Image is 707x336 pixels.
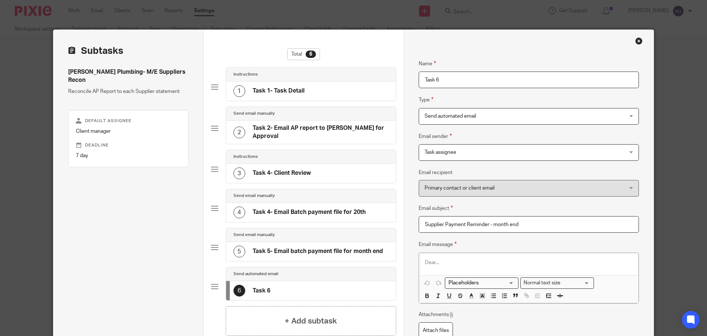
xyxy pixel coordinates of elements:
[419,311,454,318] p: Attachments
[419,132,452,141] label: Email sender
[635,37,643,45] div: Close this dialog window
[419,204,453,212] label: Email subject
[233,85,245,97] div: 1
[285,315,337,327] h4: + Add subtask
[233,154,258,160] h4: Instructions
[425,114,476,119] span: Send automated email
[76,152,181,159] p: 7 day
[233,127,245,138] div: 2
[68,68,189,84] h4: [PERSON_NAME] Plumbing- M/E Suppliers Recon
[76,142,181,148] p: Deadline
[68,45,123,57] h2: Subtasks
[253,87,305,95] h4: Task 1- Task Detail
[253,208,366,216] h4: Task 4- Email Batch payment file for 20th
[76,118,181,124] p: Default assignee
[419,96,433,104] label: Type
[563,279,590,287] input: Search for option
[233,72,258,77] h4: Instructions
[233,111,275,117] h4: Send email manually
[425,150,456,155] span: Task assignee
[233,232,275,238] h4: Send email manually
[446,279,514,287] input: Search for option
[306,51,316,58] div: 6
[419,240,457,249] label: Email message
[520,277,594,289] div: Text styles
[253,124,388,140] h4: Task 2- Email AP report to [PERSON_NAME] for Approval
[419,59,436,68] label: Name
[76,128,181,135] p: Client manager
[233,271,278,277] h4: Send automated email
[445,277,518,289] div: Search for option
[68,88,189,95] p: Reconcile AP Report to each Supplier statement
[287,48,320,60] div: Total
[419,169,453,176] label: Email recipient
[522,279,562,287] span: Normal text size
[233,207,245,218] div: 4
[445,277,518,289] div: Placeholders
[233,285,245,297] div: 6
[253,287,270,295] h4: Task 6
[233,167,245,179] div: 3
[425,186,495,191] span: Primary contact or client email
[253,247,383,255] h4: Task 5- Email batch payment file for month end
[520,277,594,289] div: Search for option
[253,169,311,177] h4: Task 4- Client Review
[419,216,639,233] input: Subject
[233,246,245,257] div: 5
[233,193,275,199] h4: Send email manually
